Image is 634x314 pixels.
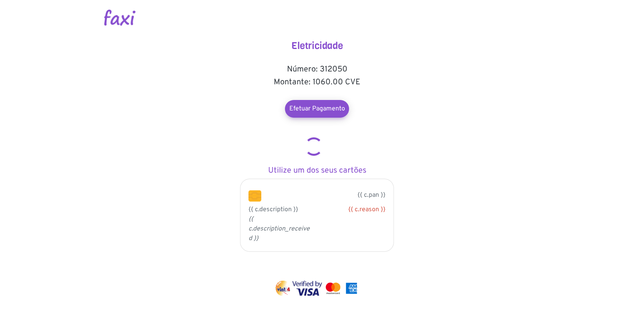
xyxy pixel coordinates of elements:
a: Efetuar Pagamento [285,100,349,118]
img: visa [292,281,322,296]
h5: Número: 312050 [237,65,397,74]
img: mastercard [324,281,342,296]
img: vinti4 [275,281,291,296]
span: {{ c.description }} [248,206,298,214]
img: chip.png [248,190,261,202]
div: {{ c.reason }} [323,205,386,214]
p: {{ c.pan }} [273,190,386,200]
img: mastercard [344,281,359,296]
h4: Eletricidade [237,40,397,52]
h5: Montante: 1060.00 CVE [237,77,397,87]
i: {{ c.description_received }} [248,215,310,243]
h5: Utilize um dos seus cartões [237,166,397,175]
